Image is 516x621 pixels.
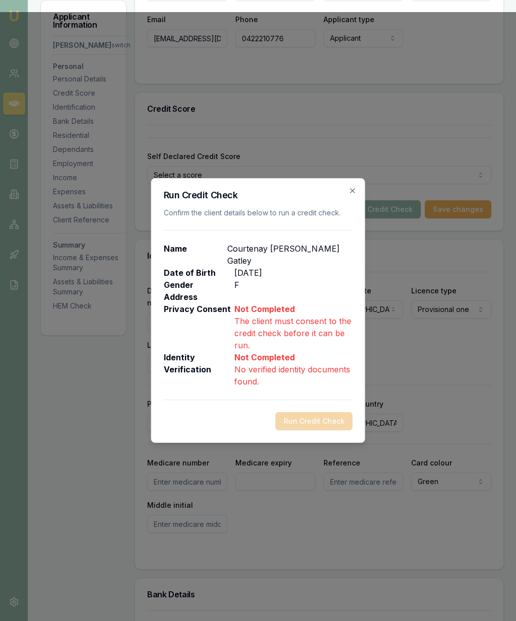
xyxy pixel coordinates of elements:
[164,243,227,267] p: Name
[227,243,353,267] p: Courtenay [PERSON_NAME] Gatley
[234,315,353,351] p: The client must consent to the credit check before it can be run.
[164,208,353,218] p: Confirm the client details below to run a credit check.
[234,303,353,315] p: Not Completed
[234,279,239,291] p: F
[164,351,234,387] p: Identity Verification
[234,267,262,279] p: [DATE]
[234,363,353,387] p: No verified identity documents found.
[164,303,234,351] p: Privacy Consent
[164,279,234,291] p: Gender
[164,191,353,200] h2: Run Credit Check
[164,267,234,279] p: Date of Birth
[234,351,353,363] p: Not Completed
[164,291,234,303] p: Address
